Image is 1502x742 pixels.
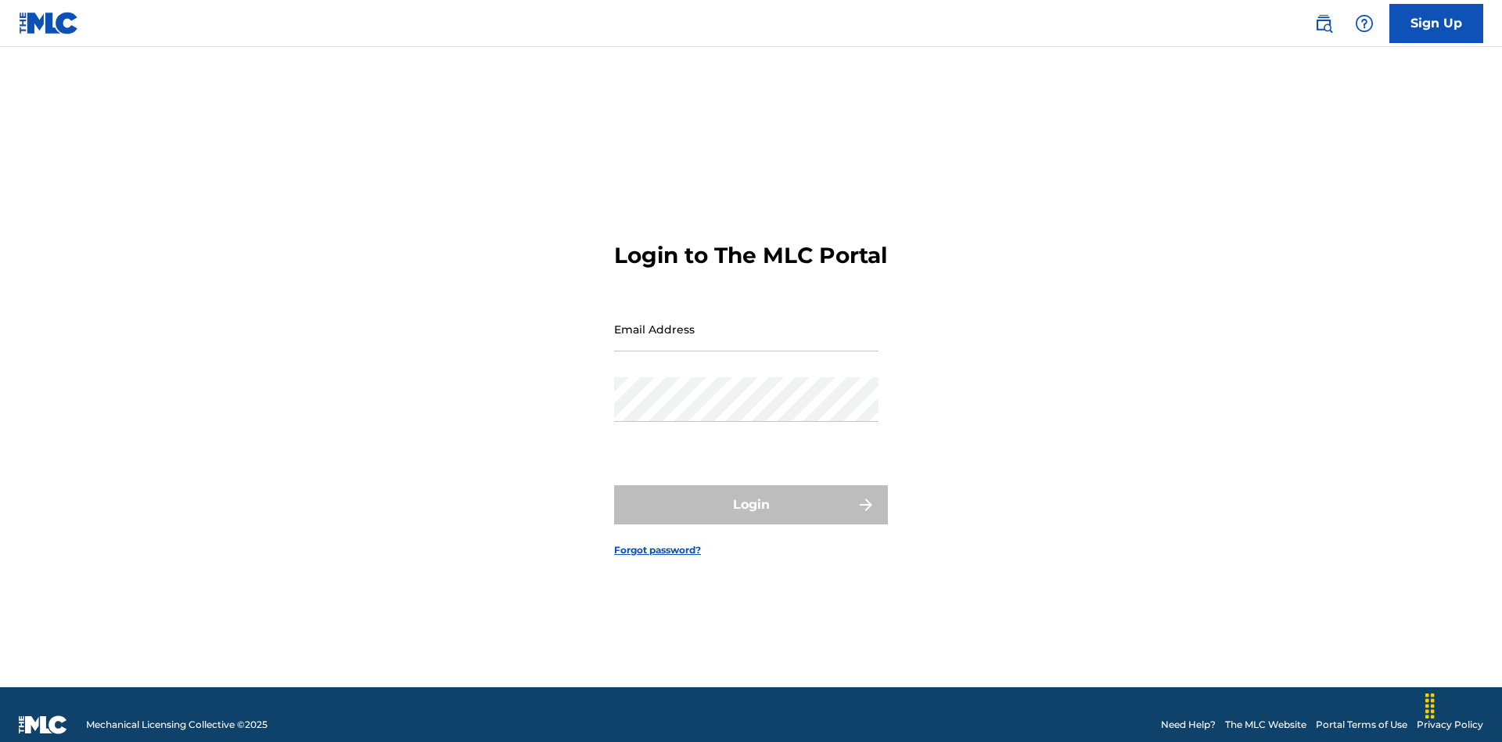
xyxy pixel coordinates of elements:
img: search [1314,14,1333,33]
img: help [1355,14,1374,33]
img: logo [19,715,67,734]
a: Forgot password? [614,543,701,557]
a: Sign Up [1389,4,1483,43]
a: Need Help? [1161,718,1216,732]
iframe: Chat Widget [1424,667,1502,742]
div: Help [1349,8,1380,39]
h3: Login to The MLC Portal [614,242,887,269]
a: The MLC Website [1225,718,1306,732]
div: Drag [1418,683,1443,729]
a: Privacy Policy [1417,718,1483,732]
a: Portal Terms of Use [1316,718,1407,732]
span: Mechanical Licensing Collective © 2025 [86,718,268,732]
a: Public Search [1308,8,1339,39]
img: MLC Logo [19,12,79,34]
